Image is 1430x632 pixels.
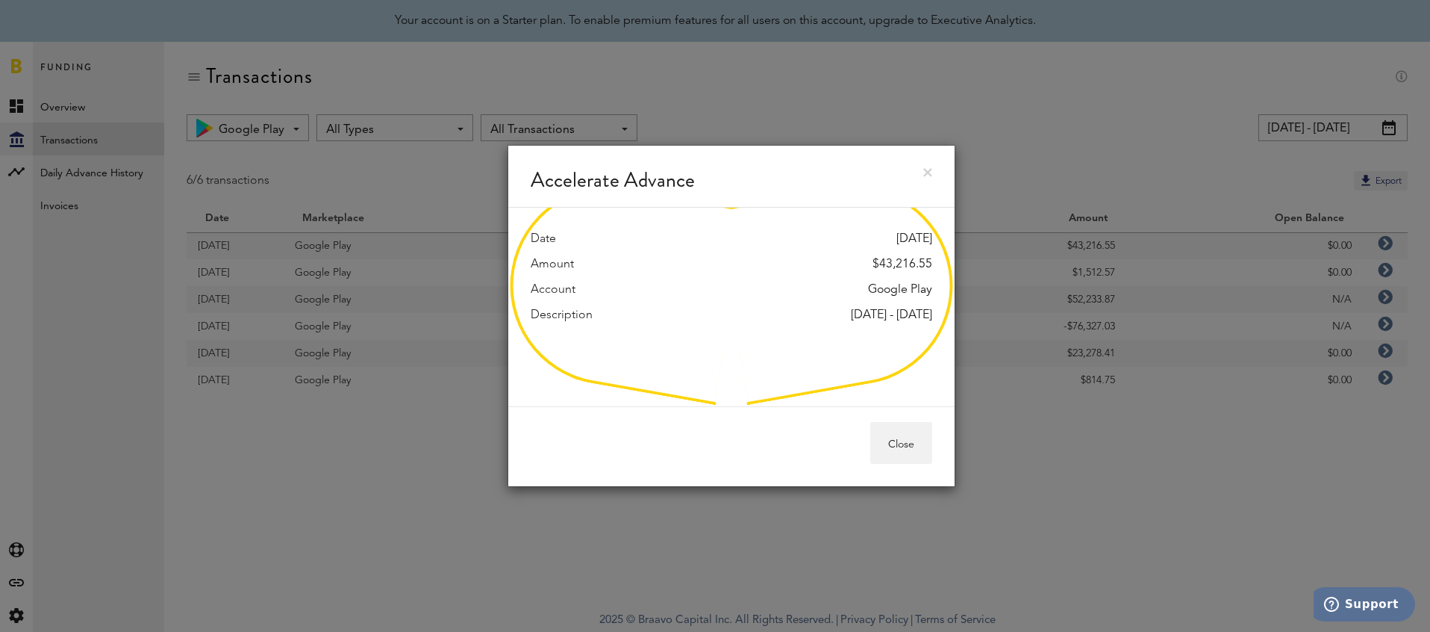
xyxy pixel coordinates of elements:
[531,255,574,273] label: Amount
[531,306,593,324] label: Description
[872,255,932,273] div: $43,216.55
[870,422,932,464] button: Close
[851,306,932,324] div: [DATE] - [DATE]
[508,146,955,208] div: Accelerate Advance
[531,281,575,299] label: Account
[868,281,932,299] div: Google Play
[896,230,932,248] div: [DATE]
[531,230,556,248] label: Date
[1314,587,1415,625] iframe: Opens a widget where you can find more information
